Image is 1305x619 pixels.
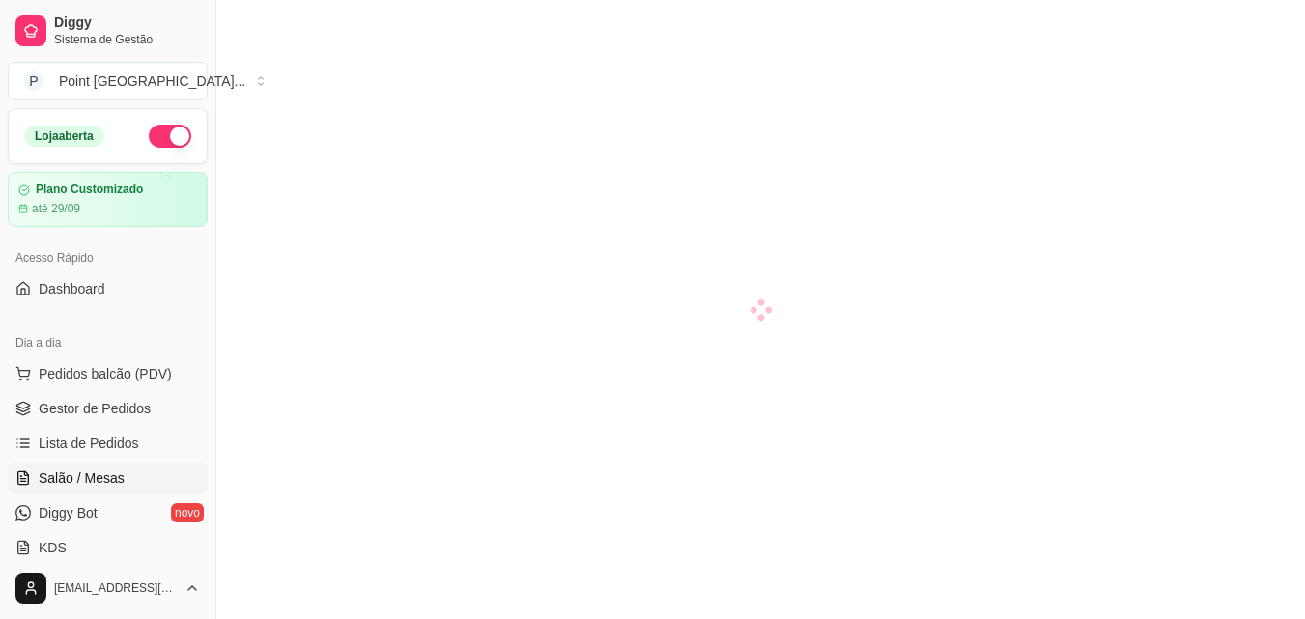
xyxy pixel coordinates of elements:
a: Salão / Mesas [8,463,208,493]
span: Dashboard [39,279,105,298]
span: P [24,71,43,91]
button: Select a team [8,62,208,100]
a: Gestor de Pedidos [8,393,208,424]
span: Diggy [54,14,200,32]
div: Loja aberta [24,126,104,147]
span: Salão / Mesas [39,468,125,488]
a: KDS [8,532,208,563]
article: até 29/09 [32,201,80,216]
a: Diggy Botnovo [8,497,208,528]
span: Gestor de Pedidos [39,399,151,418]
button: Alterar Status [149,125,191,148]
span: KDS [39,538,67,557]
span: Pedidos balcão (PDV) [39,364,172,383]
span: [EMAIL_ADDRESS][DOMAIN_NAME] [54,580,177,596]
span: Sistema de Gestão [54,32,200,47]
a: Lista de Pedidos [8,428,208,459]
button: [EMAIL_ADDRESS][DOMAIN_NAME] [8,565,208,611]
span: Lista de Pedidos [39,434,139,453]
div: Dia a dia [8,327,208,358]
div: Acesso Rápido [8,242,208,273]
a: Plano Customizadoaté 29/09 [8,172,208,227]
a: Dashboard [8,273,208,304]
a: DiggySistema de Gestão [8,8,208,54]
article: Plano Customizado [36,183,143,197]
span: Diggy Bot [39,503,98,522]
div: Point [GEOGRAPHIC_DATA] ... [59,71,245,91]
button: Pedidos balcão (PDV) [8,358,208,389]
